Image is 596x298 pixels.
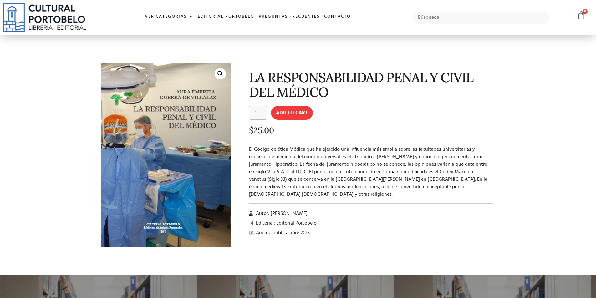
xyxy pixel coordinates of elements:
input: Product quantity [249,106,267,120]
a: Preguntas frecuentes [257,10,322,23]
p: El Código de ética Médica que ha ejercido una influencia más amplia sobre las facultades universi... [249,146,493,198]
h1: LA RESPONSABILIDAD PENAL Y CIVIL DEL MÉDICO [249,70,493,100]
a: Editorial Portobelo [196,10,257,23]
a: Ver Categorías [143,10,196,23]
a: 🔍 [215,68,226,79]
bdi: 25.00 [249,125,274,135]
input: Búsqueda [413,11,550,24]
span: Autor: [PERSON_NAME] [254,210,308,217]
span: Editorial: Editorial Portobelo [254,220,317,227]
span: Año de publicación: 2015 [254,229,310,237]
a: 0 [577,11,586,20]
span: 0 [583,9,588,14]
span: $ [249,125,253,135]
button: Add to cart [271,106,313,120]
a: Contacto [322,10,353,23]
